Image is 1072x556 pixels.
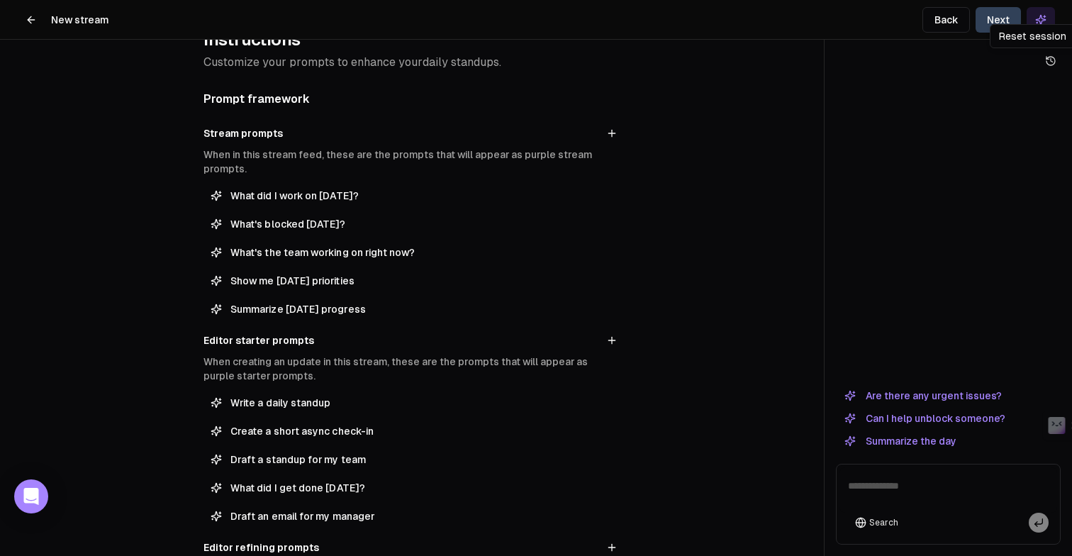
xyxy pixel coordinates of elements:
[230,396,613,410] span: Write a daily standup
[203,54,620,71] p: Customize your prompts to enhance your daily standups .
[203,477,620,499] button: What did I get done [DATE]?
[203,333,314,347] h3: Editor starter prompts
[203,28,620,51] h1: Instructions
[836,410,1014,427] button: Can I help unblock someone?
[203,420,620,443] button: Create a short async check-in
[203,184,620,207] button: What did I work on [DATE]?
[203,391,620,414] button: Write a daily standup
[203,148,620,176] p: When in this stream feed, these are the prompts that will appear as purple stream prompts.
[51,13,108,27] h1: New stream
[203,505,620,528] button: Draft an email for my manager
[14,479,48,513] div: Open Intercom Messenger
[230,302,613,316] span: Summarize [DATE] progress
[836,433,965,450] button: Summarize the day
[976,7,1021,33] button: Next
[203,126,283,140] h3: Stream prompts
[230,189,613,203] span: What did I work on [DATE]?
[203,355,620,383] p: When creating an update in this stream, these are the prompts that will appear as purple starter ...
[203,540,319,555] h3: Editor refining prompts
[230,424,613,438] span: Create a short async check-in
[203,298,620,321] button: Summarize [DATE] progress
[230,452,613,467] span: Draft a standup for my team
[203,91,620,108] div: Prompt framework
[230,509,613,523] span: Draft an email for my manager
[922,7,970,33] button: Back
[836,387,1010,404] button: Are there any urgent issues?
[230,481,613,495] span: What did I get done [DATE]?
[230,274,613,288] span: Show me [DATE] priorities
[230,245,613,260] span: What's the team working on right now?
[203,448,620,471] button: Draft a standup for my team
[848,513,905,533] button: Search
[203,269,620,292] button: Show me [DATE] priorities
[203,213,620,235] button: What's blocked [DATE]?
[230,217,613,231] span: What's blocked [DATE]?
[203,241,620,264] button: What's the team working on right now?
